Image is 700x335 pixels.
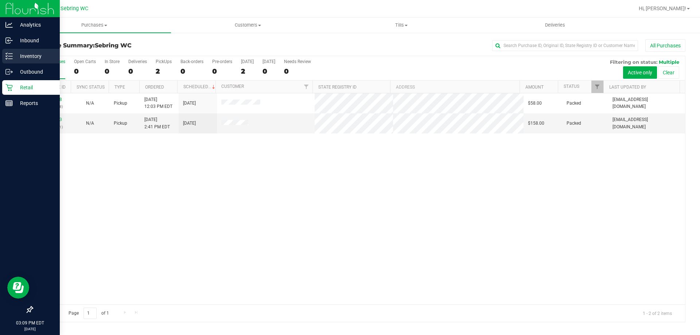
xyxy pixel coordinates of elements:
[13,83,57,92] p: Retail
[13,20,57,29] p: Analytics
[639,5,686,11] span: Hi, [PERSON_NAME]!
[42,117,62,122] a: 11813423
[390,81,520,93] th: Address
[525,85,544,90] a: Amount
[128,59,147,64] div: Deliveries
[95,42,132,49] span: Sebring WC
[7,277,29,299] iframe: Resource center
[128,67,147,75] div: 0
[13,36,57,45] p: Inbound
[591,81,603,93] a: Filter
[241,67,254,75] div: 2
[318,85,357,90] a: State Registry ID
[114,100,127,107] span: Pickup
[74,67,96,75] div: 0
[5,84,13,91] inline-svg: Retail
[564,84,579,89] a: Status
[262,67,275,75] div: 0
[114,120,127,127] span: Pickup
[5,21,13,28] inline-svg: Analytics
[5,37,13,44] inline-svg: Inbound
[62,308,115,319] span: Page of 1
[83,308,97,319] input: 1
[637,308,678,319] span: 1 - 2 of 2 items
[86,121,94,126] span: Not Applicable
[13,52,57,61] p: Inventory
[612,96,681,110] span: [EMAIL_ADDRESS][DOMAIN_NAME]
[5,68,13,75] inline-svg: Outbound
[3,320,57,326] p: 03:09 PM EDT
[180,59,203,64] div: Back-orders
[284,67,311,75] div: 0
[645,39,685,52] button: All Purchases
[86,120,94,127] button: N/A
[171,17,324,33] a: Customers
[13,99,57,108] p: Reports
[156,67,172,75] div: 2
[183,84,217,89] a: Scheduled
[74,59,96,64] div: Open Carts
[86,101,94,106] span: Not Applicable
[567,100,581,107] span: Packed
[284,59,311,64] div: Needs Review
[42,97,62,102] a: 11812798
[612,116,681,130] span: [EMAIL_ADDRESS][DOMAIN_NAME]
[61,5,88,12] span: Sebring WC
[324,17,478,33] a: Tills
[171,22,324,28] span: Customers
[183,100,196,107] span: [DATE]
[5,52,13,60] inline-svg: Inventory
[528,120,544,127] span: $158.00
[183,120,196,127] span: [DATE]
[17,17,171,33] a: Purchases
[241,59,254,64] div: [DATE]
[623,66,657,79] button: Active only
[659,59,679,65] span: Multiple
[212,59,232,64] div: Pre-orders
[262,59,275,64] div: [DATE]
[212,67,232,75] div: 0
[535,22,575,28] span: Deliveries
[325,22,478,28] span: Tills
[492,40,638,51] input: Search Purchase ID, Original ID, State Registry ID or Customer Name...
[145,85,164,90] a: Ordered
[105,67,120,75] div: 0
[567,120,581,127] span: Packed
[144,96,172,110] span: [DATE] 12:03 PM EDT
[17,22,171,28] span: Purchases
[144,116,170,130] span: [DATE] 2:41 PM EDT
[5,100,13,107] inline-svg: Reports
[86,100,94,107] button: N/A
[610,59,657,65] span: Filtering on status:
[77,85,105,90] a: Sync Status
[3,326,57,332] p: [DATE]
[528,100,542,107] span: $58.00
[180,67,203,75] div: 0
[300,81,312,93] a: Filter
[478,17,632,33] a: Deliveries
[658,66,679,79] button: Clear
[156,59,172,64] div: PickUps
[13,67,57,76] p: Outbound
[609,85,646,90] a: Last Updated By
[114,85,125,90] a: Type
[221,84,244,89] a: Customer
[105,59,120,64] div: In Store
[32,42,250,49] h3: Purchase Summary:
